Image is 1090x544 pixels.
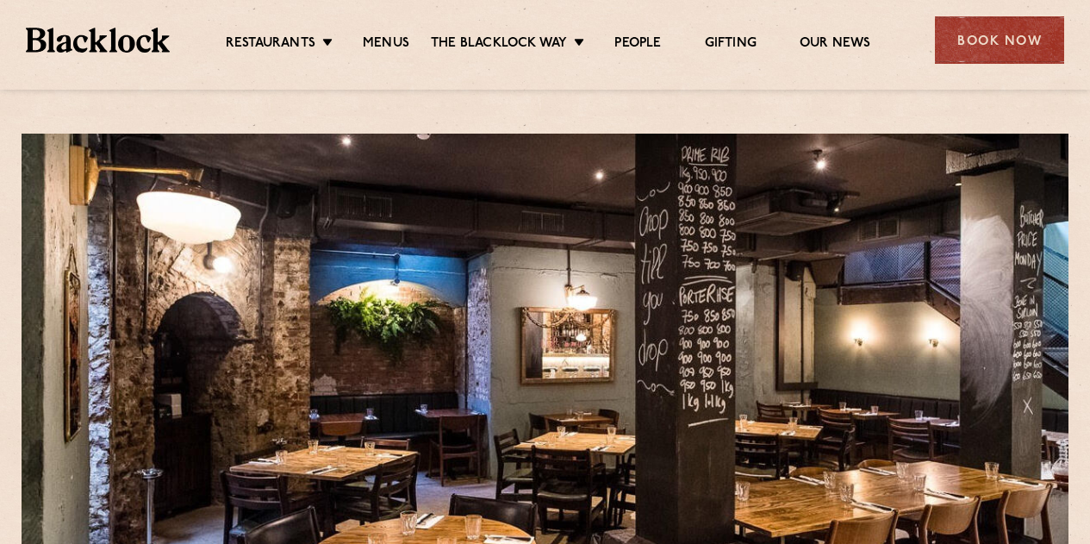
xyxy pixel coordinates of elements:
[226,35,315,54] a: Restaurants
[935,16,1064,64] div: Book Now
[431,35,567,54] a: The Blacklock Way
[614,35,661,54] a: People
[363,35,409,54] a: Menus
[26,28,170,52] img: BL_Textured_Logo-footer-cropped.svg
[705,35,757,54] a: Gifting
[800,35,871,54] a: Our News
